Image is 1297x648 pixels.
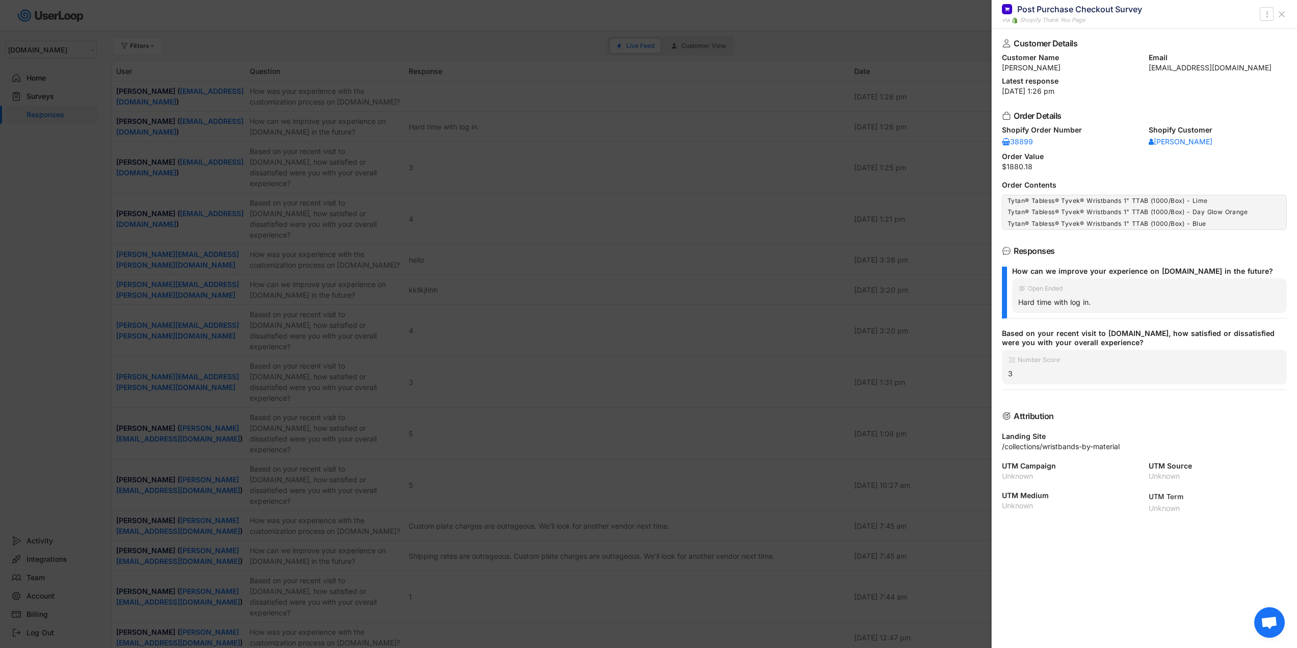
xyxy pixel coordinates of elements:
text:  [1266,9,1268,19]
div: Based on your recent visit to [DOMAIN_NAME], how satisfied or dissatisfied were you with your ove... [1002,329,1279,347]
div: Unknown [1002,502,1141,509]
div: Shopify Thank You Page [1020,16,1085,24]
img: 1156660_ecommerce_logo_shopify_icon%20%281%29.png [1012,17,1018,23]
div: Tytan® Tabless® Tyvek® Wristbands 1" TTAB (1000/Box) - Blue [1008,220,1281,228]
div: [DATE] 1:26 pm [1002,88,1287,95]
div: Responses [1014,247,1270,255]
div: Shopify Order Number [1002,126,1141,134]
div: Customer Name [1002,54,1141,61]
div: Shopify Customer [1149,126,1287,134]
div: Unknown [1149,473,1287,480]
div: UTM Medium [1002,492,1141,499]
div: Open Ended [1028,286,1063,292]
div: Tytan® Tabless® Tyvek® Wristbands 1" TTAB (1000/Box) - Day Glow Orange [1008,208,1281,216]
div: via [1002,16,1010,24]
div: Landing Site [1002,433,1287,440]
div: Attribution [1014,412,1270,420]
div: $1880.18 [1002,163,1287,170]
div: Number Score [1018,357,1060,363]
div: Order Value [1002,153,1287,160]
div: Email [1149,54,1287,61]
div: UTM Term [1149,492,1287,501]
div: 3 [1008,369,1281,378]
a: 38899 [1002,137,1033,147]
div: Unknown [1149,505,1287,512]
div: [PERSON_NAME] [1002,64,1141,71]
div: Latest response [1002,77,1287,85]
div: Order Details [1014,112,1270,120]
div: 38899 [1002,138,1033,145]
div: UTM Campaign [1002,462,1141,470]
div: Order Contents [1002,182,1287,189]
div: Tytan® Tabless® Tyvek® Wristbands 1" TTAB (1000/Box) - Lime [1008,197,1281,205]
div: /collections/wristbands-by-material [1002,443,1287,450]
div: Unknown [1002,473,1141,480]
div: [PERSON_NAME] [1149,138,1212,145]
a: Open chat [1254,607,1285,638]
div: Customer Details [1014,39,1270,47]
div: Post Purchase Checkout Survey [1017,4,1142,15]
div: UTM Source [1149,462,1287,470]
a: [PERSON_NAME] [1149,137,1212,147]
div: Hard time with log in. [1018,298,1281,307]
button:  [1262,8,1272,20]
div: [EMAIL_ADDRESS][DOMAIN_NAME] [1149,64,1287,71]
div: How can we improve your experience on [DOMAIN_NAME] in the future? [1012,267,1279,276]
